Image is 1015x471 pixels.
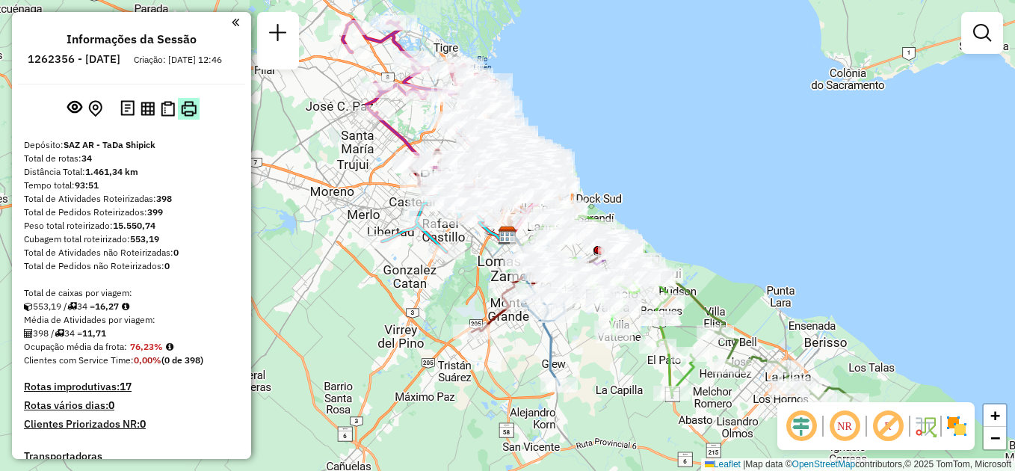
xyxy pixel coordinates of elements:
[24,381,239,393] h4: Rotas improdutivas:
[117,97,138,120] button: Logs desbloquear sessão
[55,329,64,338] i: Total de rotas
[178,98,200,120] button: Imprimir Rotas
[85,166,138,177] strong: 1.461,34 km
[156,193,172,204] strong: 398
[24,302,33,311] i: Cubagem total roteirizado
[173,247,179,258] strong: 0
[913,414,937,438] img: Fluxo de ruas
[122,302,129,311] i: Meta Caixas/viagem: 1,00 Diferença: 15,27
[263,18,293,52] a: Nova sessão e pesquisa
[24,138,239,152] div: Depósito:
[120,380,132,393] strong: 17
[161,354,203,366] strong: (0 de 398)
[108,398,114,412] strong: 0
[783,408,819,444] span: Ocultar deslocamento
[24,329,33,338] i: Total de Atividades
[24,233,239,246] div: Cubagem total roteirizado:
[147,206,163,218] strong: 399
[705,459,741,470] a: Leaflet
[984,404,1006,427] a: Zoom in
[130,233,159,244] strong: 553,19
[701,458,1015,471] div: Map data © contributors,© 2025 TomTom, Microsoft
[95,301,119,312] strong: 16,27
[24,259,239,273] div: Total de Pedidos não Roteirizados:
[24,165,239,179] div: Distância Total:
[792,459,856,470] a: OpenStreetMap
[870,408,906,444] span: Exibir rótulo
[990,406,1000,425] span: +
[81,153,92,164] strong: 34
[24,341,127,352] span: Ocupação média da frota:
[130,341,163,352] strong: 76,23%
[64,139,155,150] strong: SAZ AR - TaDa Shipick
[24,313,239,327] div: Média de Atividades por viagem:
[498,226,517,245] img: SAZ AR - TaDa Shipick
[24,206,239,219] div: Total de Pedidos Roteirizados:
[967,18,997,48] a: Exibir filtros
[984,427,1006,449] a: Zoom out
[24,246,239,259] div: Total de Atividades não Roteirizadas:
[138,98,158,118] button: Visualizar relatório de Roteirização
[64,96,85,120] button: Exibir sessão original
[24,399,239,412] h4: Rotas vários dias:
[166,342,173,351] em: Média calculada utilizando a maior ocupação (%Peso ou %Cubagem) de cada rota da sessão. Rotas cro...
[24,152,239,165] div: Total de rotas:
[128,53,228,67] div: Criação: [DATE] 12:46
[990,428,1000,447] span: −
[24,192,239,206] div: Total de Atividades Roteirizadas:
[827,408,863,444] span: Ocultar NR
[24,327,239,340] div: 398 / 34 =
[24,450,239,463] h4: Transportadoras
[24,286,239,300] div: Total de caixas por viagem:
[82,327,106,339] strong: 11,71
[24,354,134,366] span: Clientes com Service Time:
[24,219,239,233] div: Peso total roteirizado:
[28,52,120,66] h6: 1262356 - [DATE]
[24,179,239,192] div: Tempo total:
[945,414,969,438] img: Exibir/Ocultar setores
[24,418,239,431] h4: Clientes Priorizados NR:
[85,97,105,120] button: Centralizar mapa no depósito ou ponto de apoio
[232,13,239,31] a: Clique aqui para minimizar o painel
[158,98,178,120] button: Visualizar Romaneio
[24,300,239,313] div: 553,19 / 34 =
[140,417,146,431] strong: 0
[134,354,161,366] strong: 0,00%
[743,459,745,470] span: |
[113,220,155,231] strong: 15.550,74
[164,260,170,271] strong: 0
[75,179,99,191] strong: 93:51
[67,32,197,46] h4: Informações da Sessão
[67,302,77,311] i: Total de rotas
